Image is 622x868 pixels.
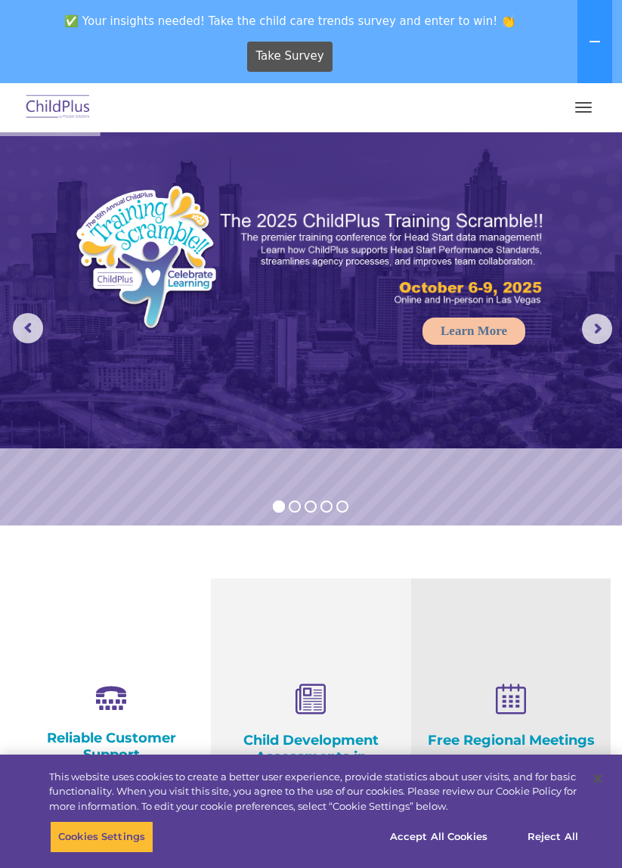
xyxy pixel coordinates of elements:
button: Reject All [506,821,600,853]
button: Close [581,762,614,795]
div: This website uses cookies to create a better user experience, provide statistics about user visit... [49,770,579,814]
a: Take Survey [247,42,333,72]
span: Take Survey [255,43,323,70]
span: ✅ Your insights needed! Take the child care trends survey and enter to win! 👏 [6,6,574,36]
a: Learn More [422,318,525,345]
h4: Free Regional Meetings [422,732,599,749]
img: ChildPlus by Procare Solutions [23,90,94,126]
button: Accept All Cookies [382,821,496,853]
h4: Reliable Customer Support [23,730,200,763]
h4: Child Development Assessments in ChildPlus [222,732,399,782]
button: Cookies Settings [50,821,153,853]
